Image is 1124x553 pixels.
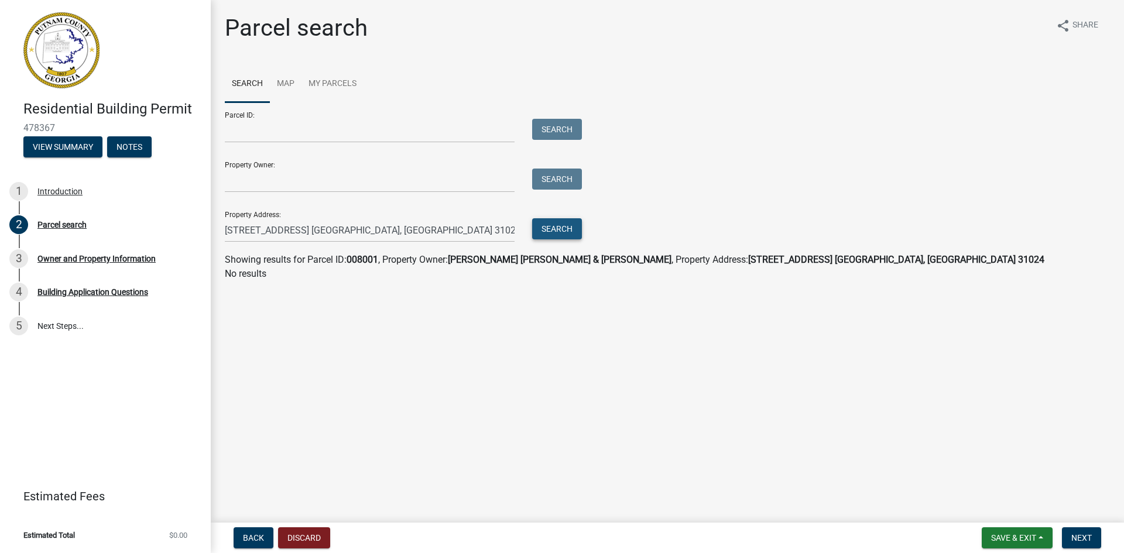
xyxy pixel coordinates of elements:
[1072,19,1098,33] span: Share
[991,533,1036,542] span: Save & Exit
[532,218,582,239] button: Search
[278,527,330,548] button: Discard
[37,221,87,229] div: Parcel search
[107,136,152,157] button: Notes
[9,485,192,508] a: Estimated Fees
[347,254,378,265] strong: 008001
[9,215,28,234] div: 2
[225,267,1110,281] p: No results
[225,66,270,103] a: Search
[225,253,1110,267] div: Showing results for Parcel ID: , Property Owner: , Property Address:
[9,283,28,301] div: 4
[448,254,671,265] strong: [PERSON_NAME] [PERSON_NAME] & [PERSON_NAME]
[1056,19,1070,33] i: share
[234,527,273,548] button: Back
[9,182,28,201] div: 1
[23,122,187,133] span: 478367
[982,527,1053,548] button: Save & Exit
[301,66,364,103] a: My Parcels
[37,255,156,263] div: Owner and Property Information
[9,317,28,335] div: 5
[23,136,102,157] button: View Summary
[23,101,201,118] h4: Residential Building Permit
[23,143,102,152] wm-modal-confirm: Summary
[37,288,148,296] div: Building Application Questions
[748,254,1044,265] strong: [STREET_ADDRESS] [GEOGRAPHIC_DATA], [GEOGRAPHIC_DATA] 31024
[37,187,83,195] div: Introduction
[23,12,100,88] img: Putnam County, Georgia
[169,531,187,539] span: $0.00
[532,119,582,140] button: Search
[532,169,582,190] button: Search
[270,66,301,103] a: Map
[1062,527,1101,548] button: Next
[9,249,28,268] div: 3
[243,533,264,542] span: Back
[1071,533,1092,542] span: Next
[107,143,152,152] wm-modal-confirm: Notes
[1047,14,1108,37] button: shareShare
[225,14,368,42] h1: Parcel search
[23,531,75,539] span: Estimated Total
